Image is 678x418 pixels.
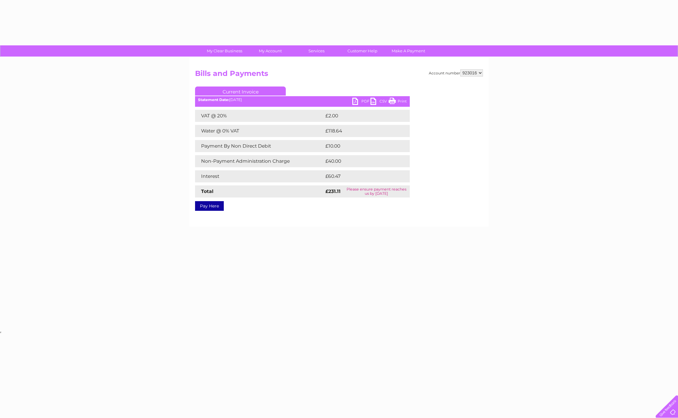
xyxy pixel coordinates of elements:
[324,125,398,137] td: £118.64
[198,97,229,102] b: Statement Date:
[389,98,407,106] a: Print
[195,140,324,152] td: Payment By Non Direct Debit
[324,110,396,122] td: £2.00
[195,110,324,122] td: VAT @ 20%
[383,45,433,57] a: Make A Payment
[195,125,324,137] td: Water @ 0% VAT
[201,188,214,194] strong: Total
[195,69,483,81] h2: Bills and Payments
[324,155,398,167] td: £40.00
[337,45,387,57] a: Customer Help
[195,170,324,182] td: Interest
[343,185,410,198] td: Please ensure payment reaches us by [DATE]
[292,45,341,57] a: Services
[324,170,397,182] td: £60.47
[324,140,397,152] td: £10.00
[195,155,324,167] td: Non-Payment Administration Charge
[370,98,389,106] a: CSV
[429,69,483,77] div: Account number
[200,45,249,57] a: My Clear Business
[352,98,370,106] a: PDF
[246,45,295,57] a: My Account
[325,188,341,194] strong: £231.11
[195,201,224,211] a: Pay Here
[195,87,286,96] a: Current Invoice
[195,98,410,102] div: [DATE]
